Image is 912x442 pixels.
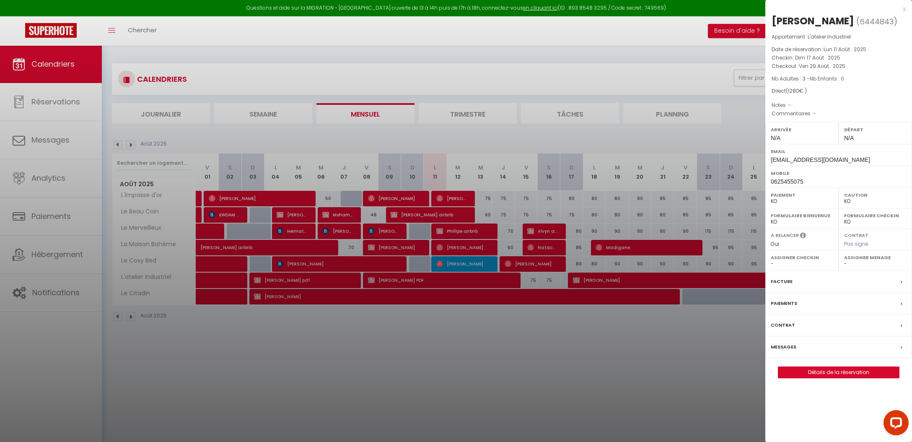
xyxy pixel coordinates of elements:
[772,54,906,62] p: Checkin :
[771,178,803,185] span: 0625455075
[771,156,870,163] span: [EMAIL_ADDRESS][DOMAIN_NAME]
[771,169,907,177] label: Mobile
[844,191,907,199] label: Caution
[771,191,833,199] label: Paiement
[778,367,899,378] a: Détails de la réservation
[772,75,844,82] span: Nb Adultes : 3 -
[772,109,906,118] p: Commentaires :
[788,87,799,94] span: 1280
[771,147,907,156] label: Email
[799,62,845,70] span: Ven 29 Août . 2025
[810,75,844,82] span: Nb Enfants : 0
[824,46,866,53] span: Lun 11 Août . 2025
[771,211,833,220] label: Formulaire Bienvenue
[778,367,899,378] button: Détails de la réservation
[813,110,816,117] span: -
[844,253,907,262] label: Assigner Menage
[788,101,791,109] span: -
[877,407,912,442] iframe: LiveChat chat widget
[771,232,799,239] label: A relancer
[771,321,795,330] label: Contrat
[795,54,840,61] span: Dim 17 Août . 2025
[771,253,833,262] label: Assigner Checkin
[772,14,854,28] div: [PERSON_NAME]
[771,125,833,134] label: Arrivée
[800,232,806,241] i: Sélectionner OUI si vous souhaiter envoyer les séquences de messages post-checkout
[772,87,906,95] div: Direct
[844,211,907,220] label: Formulaire Checkin
[772,33,906,41] p: Appartement :
[771,135,780,141] span: N/A
[860,16,894,27] span: 6444843
[772,62,906,70] p: Checkout :
[771,343,796,351] label: Messages
[772,45,906,54] p: Date de réservation :
[771,277,793,286] label: Facture
[844,240,868,247] span: Pas signé
[856,16,897,27] span: ( )
[844,135,854,141] span: N/A
[844,232,868,237] label: Contrat
[808,33,851,40] span: L'atelier Industriel
[765,4,906,14] div: x
[844,125,907,134] label: Départ
[771,299,797,308] label: Paiements
[786,87,807,94] span: ( € )
[772,101,906,109] p: Notes :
